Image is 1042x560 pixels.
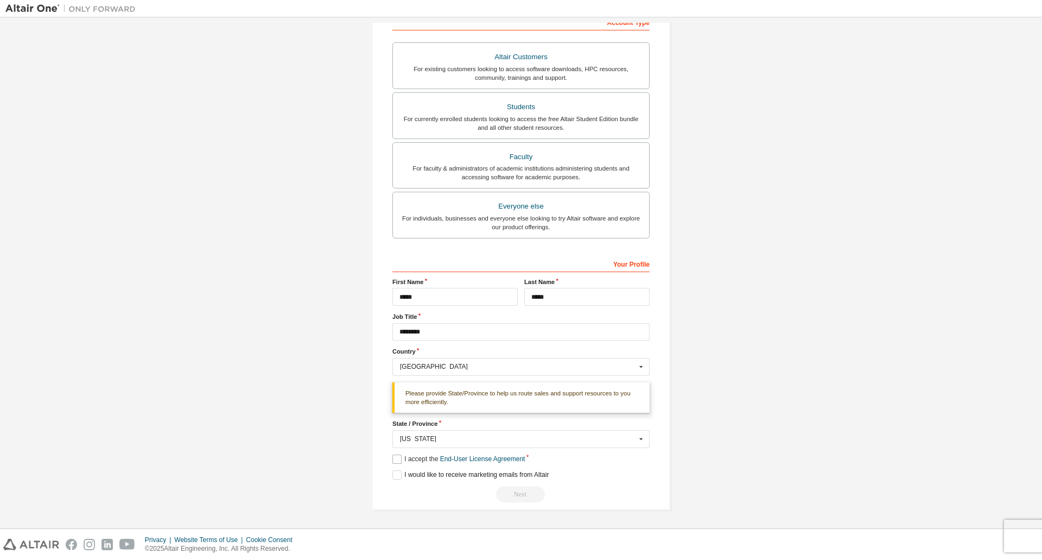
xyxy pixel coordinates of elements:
[440,455,525,463] a: End-User License Agreement
[399,99,643,115] div: Students
[392,419,650,428] label: State / Province
[119,539,135,550] img: youtube.svg
[392,486,650,502] div: Read and acccept EULA to continue
[5,3,141,14] img: Altair One
[392,312,650,321] label: Job Title
[392,347,650,356] label: Country
[399,149,643,165] div: Faculty
[392,470,549,480] label: I would like to receive marketing emails from Altair
[392,278,518,286] label: First Name
[84,539,95,550] img: instagram.svg
[246,536,298,544] div: Cookie Consent
[392,382,650,413] div: Please provide State/Province to help us route sales and support resources to you more efficiently.
[400,363,636,370] div: [GEOGRAPHIC_DATA]
[392,255,650,272] div: Your Profile
[524,278,650,286] label: Last Name
[3,539,59,550] img: altair_logo.svg
[399,214,643,231] div: For individuals, businesses and everyone else looking to try Altair software and explore our prod...
[399,164,643,181] div: For faculty & administrators of academic institutions administering students and accessing softwa...
[399,49,643,65] div: Altair Customers
[174,536,246,544] div: Website Terms of Use
[400,436,636,442] div: [US_STATE]
[392,455,525,464] label: I accept the
[399,65,643,82] div: For existing customers looking to access software downloads, HPC resources, community, trainings ...
[101,539,113,550] img: linkedin.svg
[145,544,299,553] p: © 2025 Altair Engineering, Inc. All Rights Reserved.
[399,115,643,132] div: For currently enrolled students looking to access the free Altair Student Edition bundle and all ...
[399,199,643,214] div: Everyone else
[66,539,77,550] img: facebook.svg
[145,536,174,544] div: Privacy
